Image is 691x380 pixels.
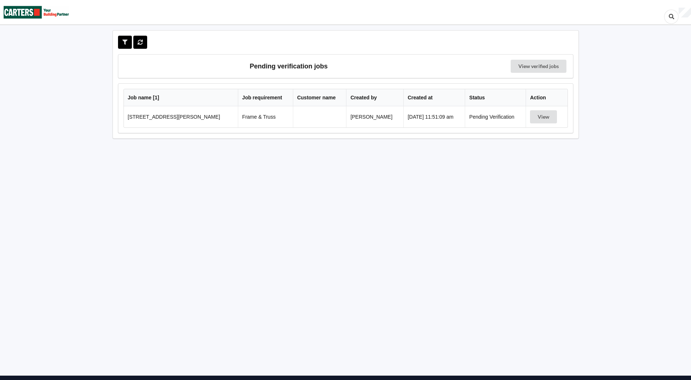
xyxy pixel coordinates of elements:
a: View [530,114,558,120]
th: Created by [346,89,403,106]
th: Job name [ 1 ] [124,89,238,106]
td: [STREET_ADDRESS][PERSON_NAME] [124,106,238,127]
td: Pending Verification [465,106,526,127]
th: Created at [403,89,465,106]
th: Action [526,89,567,106]
h3: Pending verification jobs [123,60,454,73]
button: View [530,110,557,123]
td: Frame & Truss [238,106,293,127]
td: [PERSON_NAME] [346,106,403,127]
td: [DATE] 11:51:09 am [403,106,465,127]
a: View verified jobs [511,60,566,73]
th: Job requirement [238,89,293,106]
div: User Profile [679,8,691,18]
img: Carters [4,0,69,24]
th: Customer name [293,89,346,106]
th: Status [465,89,526,106]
